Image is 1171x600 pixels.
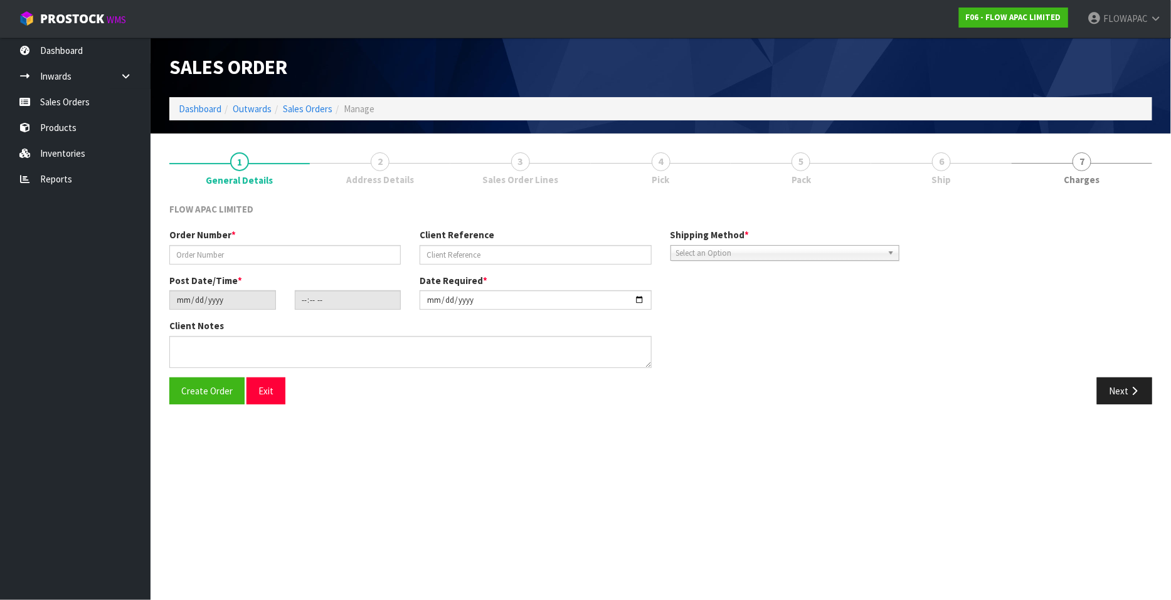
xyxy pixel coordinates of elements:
a: Outwards [233,103,272,115]
span: Create Order [181,385,233,397]
span: Select an Option [676,246,882,261]
span: 2 [371,152,389,171]
span: Address Details [346,173,414,186]
button: Exit [246,377,285,404]
a: Dashboard [179,103,221,115]
span: 5 [792,152,810,171]
button: Create Order [169,377,245,404]
span: FLOW APAC LIMITED [169,203,253,215]
span: ProStock [40,11,104,27]
label: Client Reference [420,228,494,241]
input: Client Reference [420,245,651,265]
span: Sales Order [169,55,287,80]
span: Manage [344,103,374,115]
label: Post Date/Time [169,274,242,287]
span: 6 [932,152,951,171]
small: WMS [107,14,126,26]
label: Date Required [420,274,487,287]
span: General Details [206,174,273,187]
label: Shipping Method [670,228,750,241]
label: Order Number [169,228,236,241]
span: Ship [932,173,951,186]
img: cube-alt.png [19,11,34,26]
input: Order Number [169,245,401,265]
strong: F06 - FLOW APAC LIMITED [966,12,1061,23]
label: Client Notes [169,319,224,332]
a: Sales Orders [283,103,332,115]
span: Pack [792,173,811,186]
span: 1 [230,152,249,171]
span: FLOWAPAC [1103,13,1148,24]
span: 3 [511,152,530,171]
span: 7 [1073,152,1091,171]
span: Sales Order Lines [482,173,558,186]
span: Charges [1064,173,1100,186]
span: General Details [169,193,1152,414]
span: Pick [652,173,670,186]
button: Next [1097,377,1152,404]
span: 4 [652,152,670,171]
